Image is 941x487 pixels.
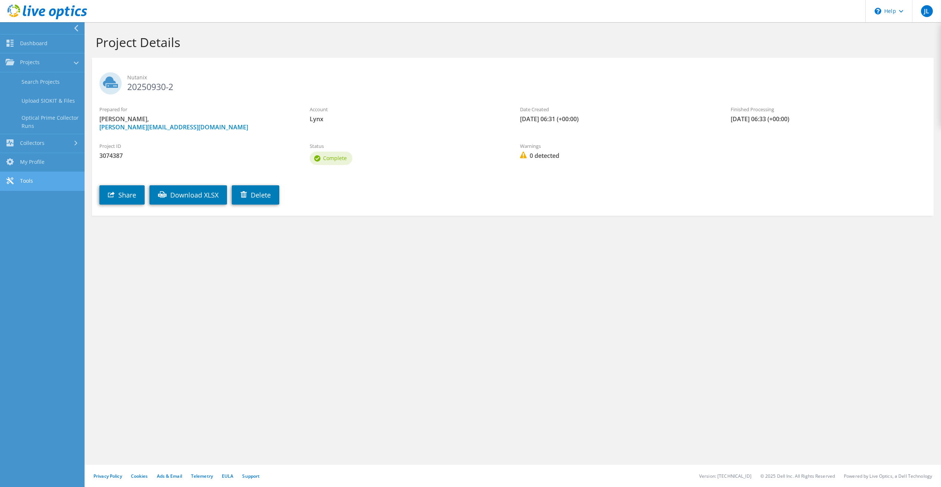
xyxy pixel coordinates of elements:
a: Privacy Policy [93,473,122,479]
span: 0 detected [520,152,715,160]
span: Lynx [310,115,505,123]
a: [PERSON_NAME][EMAIL_ADDRESS][DOMAIN_NAME] [99,123,248,131]
h2: 20250930-2 [99,72,926,91]
span: 3074387 [99,152,295,160]
a: Download XLSX [149,185,227,205]
li: Version: [TECHNICAL_ID] [699,473,751,479]
label: Project ID [99,142,295,150]
a: Delete [232,185,279,205]
a: Support [242,473,260,479]
label: Account [310,106,505,113]
label: Date Created [520,106,715,113]
li: © 2025 Dell Inc. All Rights Reserved [760,473,835,479]
span: JL [921,5,933,17]
span: [PERSON_NAME], [99,115,295,131]
span: [DATE] 06:33 (+00:00) [731,115,926,123]
a: EULA [222,473,233,479]
a: Share [99,185,145,205]
li: Powered by Live Optics, a Dell Technology [844,473,932,479]
label: Prepared for [99,106,295,113]
span: [DATE] 06:31 (+00:00) [520,115,715,123]
label: Finished Processing [731,106,926,113]
span: Nutanix [127,73,926,82]
h1: Project Details [96,34,926,50]
span: Complete [323,155,347,162]
a: Cookies [131,473,148,479]
a: Telemetry [191,473,213,479]
a: Ads & Email [157,473,182,479]
label: Warnings [520,142,715,150]
svg: \n [875,8,881,14]
label: Status [310,142,505,150]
